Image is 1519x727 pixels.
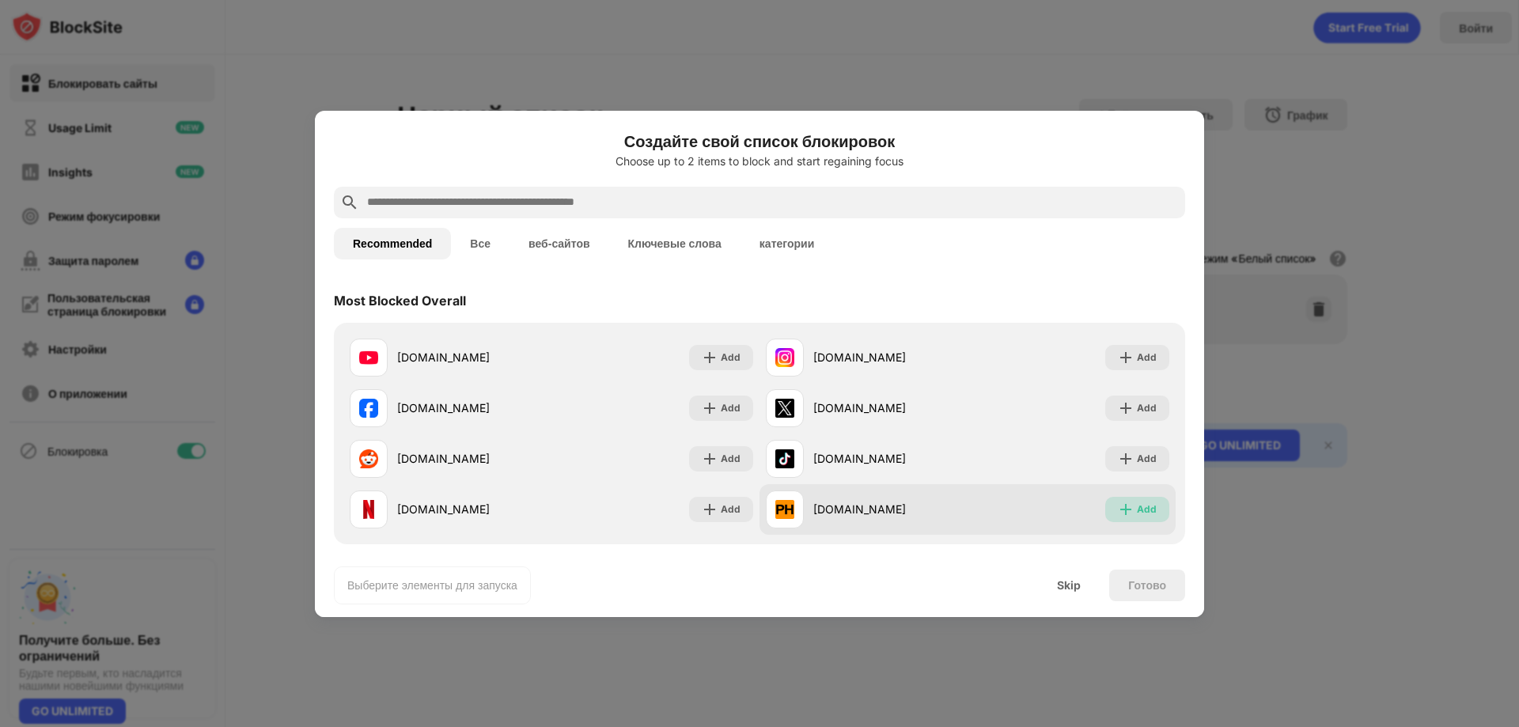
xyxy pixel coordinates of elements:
img: favicons [359,500,378,519]
button: Recommended [334,228,451,259]
div: Add [721,350,741,365]
div: Готово [1128,579,1166,592]
img: favicons [775,449,794,468]
img: favicons [775,348,794,367]
div: Add [1137,350,1157,365]
img: search.svg [340,193,359,212]
img: favicons [359,399,378,418]
div: Add [721,451,741,467]
img: favicons [359,348,378,367]
div: Add [1137,451,1157,467]
div: [DOMAIN_NAME] [397,501,551,517]
img: favicons [775,500,794,519]
div: Add [721,400,741,416]
div: Choose up to 2 items to block and start regaining focus [334,155,1185,168]
div: Skip [1057,579,1081,592]
img: favicons [775,399,794,418]
button: веб-сайтов [509,228,609,259]
img: favicons [359,449,378,468]
button: категории [741,228,833,259]
div: [DOMAIN_NAME] [397,349,551,365]
div: [DOMAIN_NAME] [813,399,968,416]
div: [DOMAIN_NAME] [813,349,968,365]
div: Add [721,502,741,517]
div: Most Blocked Overall [334,293,466,309]
div: [DOMAIN_NAME] [397,399,551,416]
div: [DOMAIN_NAME] [813,501,968,517]
div: [DOMAIN_NAME] [397,450,551,467]
div: Add [1137,400,1157,416]
button: Все [451,228,509,259]
div: [DOMAIN_NAME] [813,450,968,467]
h6: Создайте свой список блокировок [334,130,1185,153]
div: Add [1137,502,1157,517]
div: Выберите элементы для запуска [347,577,517,593]
button: Ключевые слова [609,228,741,259]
